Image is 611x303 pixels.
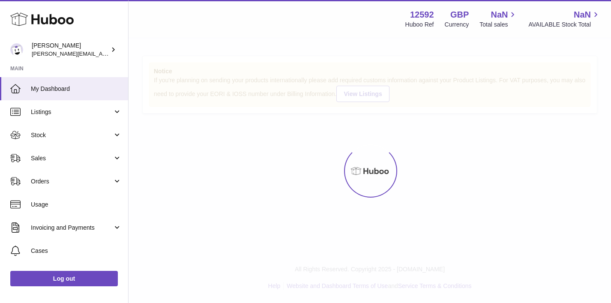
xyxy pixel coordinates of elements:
[31,247,122,255] span: Cases
[479,21,518,29] span: Total sales
[405,21,434,29] div: Huboo Ref
[10,271,118,286] a: Log out
[10,43,23,56] img: alessandra@kiwivapor.com
[574,9,591,21] span: NaN
[31,108,113,116] span: Listings
[32,42,109,58] div: [PERSON_NAME]
[491,9,508,21] span: NaN
[31,224,113,232] span: Invoicing and Payments
[31,201,122,209] span: Usage
[31,131,113,139] span: Stock
[32,50,172,57] span: [PERSON_NAME][EMAIL_ADDRESS][DOMAIN_NAME]
[410,9,434,21] strong: 12592
[31,85,122,93] span: My Dashboard
[479,9,518,29] a: NaN Total sales
[450,9,469,21] strong: GBP
[528,9,601,29] a: NaN AVAILABLE Stock Total
[31,177,113,186] span: Orders
[445,21,469,29] div: Currency
[528,21,601,29] span: AVAILABLE Stock Total
[31,154,113,162] span: Sales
